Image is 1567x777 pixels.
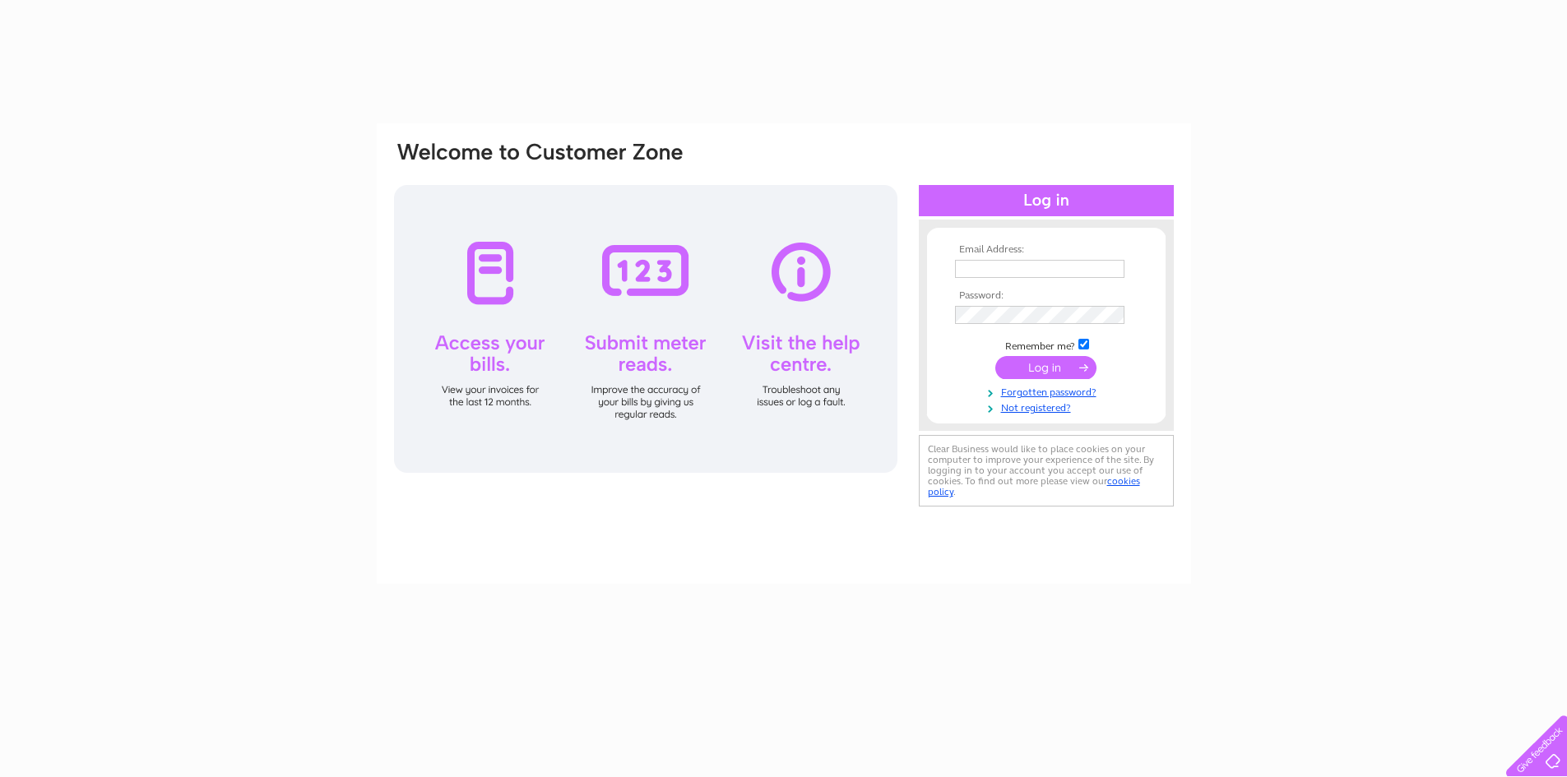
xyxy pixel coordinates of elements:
[951,290,1142,302] th: Password:
[995,356,1096,379] input: Submit
[951,336,1142,353] td: Remember me?
[955,383,1142,399] a: Forgotten password?
[951,244,1142,256] th: Email Address:
[928,475,1140,497] a: cookies policy
[919,435,1174,506] div: Clear Business would like to place cookies on your computer to improve your experience of the sit...
[955,399,1142,414] a: Not registered?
